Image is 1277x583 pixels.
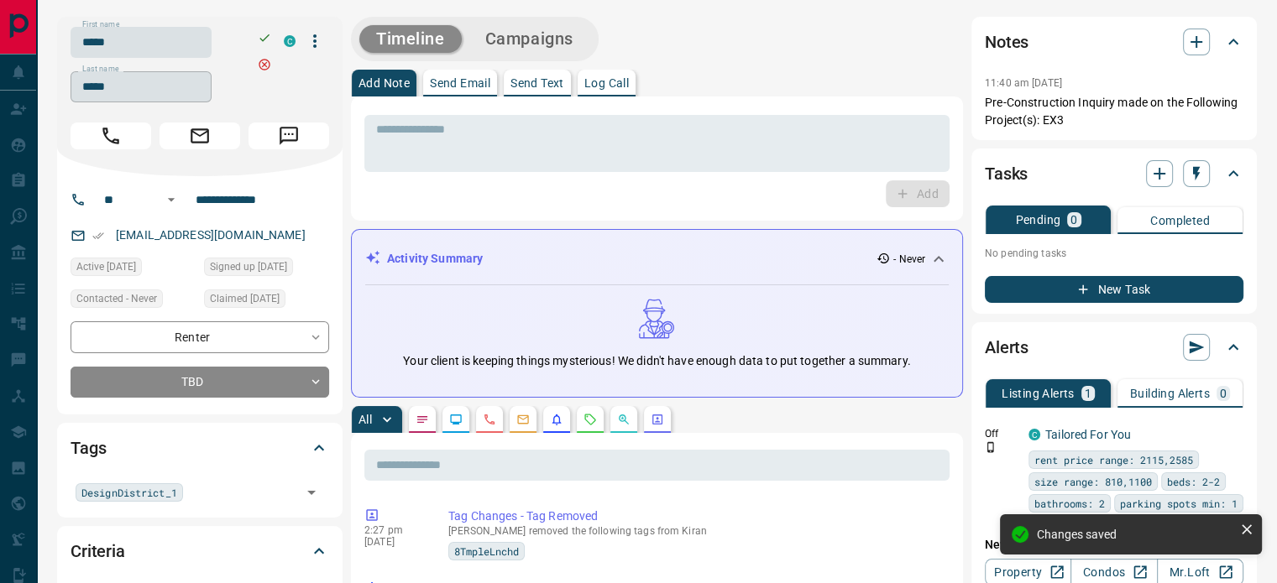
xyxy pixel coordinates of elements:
span: beds: 2-2 [1167,473,1220,490]
p: 11:40 am [DATE] [985,77,1062,89]
span: Claimed [DATE] [210,290,280,307]
h2: Tasks [985,160,1028,187]
p: - Never [893,252,925,267]
div: Tue Mar 08 2022 [71,258,196,281]
p: Completed [1150,215,1210,226]
span: Active [DATE] [76,258,136,275]
span: Contacted - Never [76,290,157,307]
div: condos.ca [1028,429,1040,440]
p: New Alert: [985,536,1243,554]
svg: Lead Browsing Activity [449,413,463,426]
label: First name [82,19,119,30]
h2: Tags [71,435,106,461]
p: Pending [1015,214,1060,226]
span: DesignDistrict_1 [81,484,177,501]
p: Your client is keeping things mysterious! We didn't have enough data to put together a summary. [403,352,910,370]
h2: Notes [985,29,1028,55]
p: 1 [1085,388,1091,399]
p: Tag Changes - Tag Removed [448,508,943,525]
svg: Agent Actions [651,413,664,426]
a: Tailored For You [1045,428,1131,441]
div: Tasks [985,154,1243,194]
svg: Emails [516,413,530,426]
p: Listing Alerts [1002,388,1075,399]
div: Wed Sep 30 2020 [204,289,329,313]
span: bathrooms: 2 [1034,495,1105,512]
svg: Calls [483,413,496,426]
p: Activity Summary [387,250,483,268]
label: Last name [82,64,119,75]
p: [DATE] [364,536,423,548]
p: Add Note [359,77,410,89]
div: Changes saved [1037,528,1233,541]
div: Notes [985,22,1243,62]
div: Tags [71,428,329,468]
button: Open [161,190,181,210]
div: Alerts [985,327,1243,367]
p: 0 [1070,214,1077,226]
span: 8TmpleLnchd [454,543,519,560]
span: parking spots min: 1 [1120,495,1238,512]
button: Campaigns [468,25,590,53]
p: 2:27 pm [364,524,423,536]
p: Pre-Construction Inquiry made on the Following Project(s): EX3 [985,94,1243,129]
p: Off [985,426,1018,441]
p: All [359,414,372,425]
div: Renter [71,321,329,352]
span: size range: 810,1100 [1034,473,1152,490]
svg: Requests [584,413,597,426]
span: Call [71,122,151,149]
button: Open [300,481,323,504]
p: Log Call [584,77,629,89]
div: Criteria [71,531,329,571]
span: Email [160,122,240,149]
h2: Alerts [985,334,1028,361]
span: Signed up [DATE] [210,258,287,275]
p: Send Email [430,77,490,89]
div: condos.ca [284,35,296,47]
span: Message [249,122,329,149]
p: 0 [1220,388,1227,399]
span: rent price range: 2115,2585 [1034,451,1193,468]
svg: Email Verified [92,230,104,242]
a: [EMAIL_ADDRESS][DOMAIN_NAME] [116,228,306,242]
svg: Opportunities [617,413,631,426]
h2: Criteria [71,538,125,565]
p: [PERSON_NAME] removed the following tags from Kiran [448,525,943,537]
div: Activity Summary- Never [365,243,949,274]
svg: Push Notification Only [985,441,997,453]
p: Building Alerts [1130,388,1210,399]
div: TBD [71,367,329,398]
p: No pending tasks [985,241,1243,266]
button: Timeline [359,25,462,53]
div: Wed Sep 30 2020 [204,258,329,281]
svg: Listing Alerts [550,413,563,426]
p: Send Text [510,77,564,89]
button: New Task [985,276,1243,303]
svg: Notes [416,413,429,426]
